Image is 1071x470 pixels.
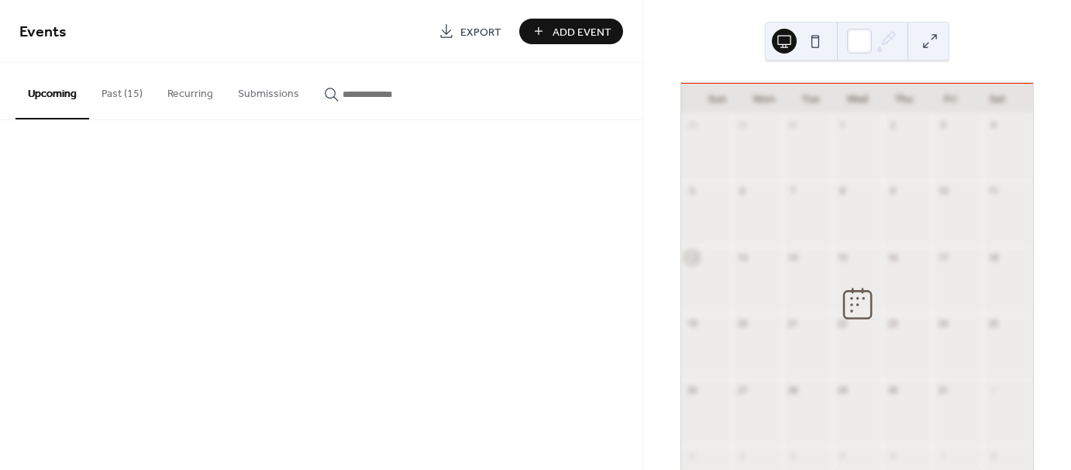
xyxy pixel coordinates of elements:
[887,251,899,263] div: 16
[927,84,973,115] div: Fri
[686,119,697,131] div: 28
[787,251,798,263] div: 14
[937,251,949,263] div: 17
[787,450,798,461] div: 4
[686,251,697,263] div: 12
[887,185,899,197] div: 9
[460,24,501,40] span: Export
[937,119,949,131] div: 3
[987,251,999,263] div: 18
[19,17,67,47] span: Events
[987,384,999,396] div: 1
[937,450,949,461] div: 7
[155,63,226,118] button: Recurring
[974,84,1021,115] div: Sat
[736,251,748,263] div: 13
[837,185,849,197] div: 8
[89,63,155,118] button: Past (15)
[887,119,899,131] div: 2
[837,384,849,396] div: 29
[694,84,740,115] div: Sun
[937,185,949,197] div: 10
[837,318,849,330] div: 22
[519,19,623,44] button: Add Event
[740,84,787,115] div: Mon
[686,318,697,330] div: 19
[787,185,798,197] div: 7
[834,84,880,115] div: Wed
[937,318,949,330] div: 24
[887,384,899,396] div: 30
[987,185,999,197] div: 11
[887,318,899,330] div: 23
[987,119,999,131] div: 4
[736,318,748,330] div: 20
[686,384,697,396] div: 26
[15,63,89,119] button: Upcoming
[686,185,697,197] div: 5
[787,318,798,330] div: 21
[787,119,798,131] div: 30
[226,63,312,118] button: Submissions
[787,384,798,396] div: 28
[427,19,513,44] a: Export
[837,450,849,461] div: 5
[880,84,927,115] div: Thu
[837,251,849,263] div: 15
[887,450,899,461] div: 6
[837,119,849,131] div: 1
[787,84,834,115] div: Tue
[736,450,748,461] div: 3
[736,384,748,396] div: 27
[987,318,999,330] div: 25
[736,185,748,197] div: 6
[736,119,748,131] div: 29
[937,384,949,396] div: 31
[686,450,697,461] div: 2
[987,450,999,461] div: 8
[553,24,611,40] span: Add Event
